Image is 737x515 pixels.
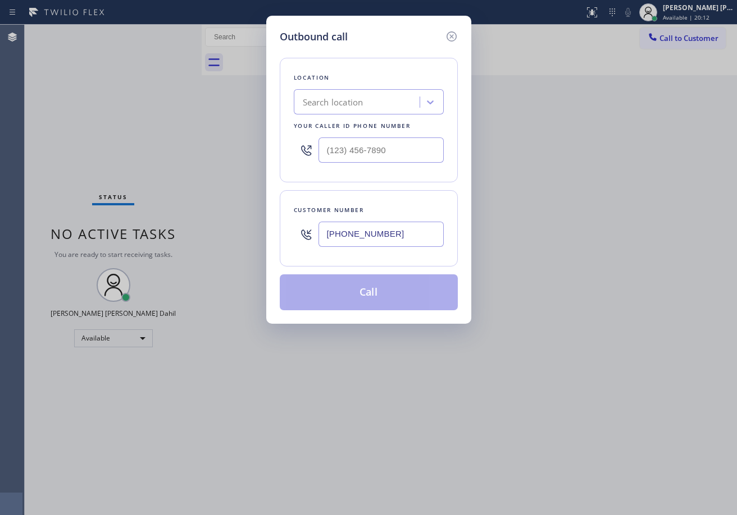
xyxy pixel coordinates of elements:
[280,274,458,310] button: Call
[294,120,444,132] div: Your caller id phone number
[319,222,444,247] input: (123) 456-7890
[303,96,363,109] div: Search location
[294,204,444,216] div: Customer number
[319,137,444,163] input: (123) 456-7890
[280,29,348,44] h5: Outbound call
[294,72,444,84] div: Location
